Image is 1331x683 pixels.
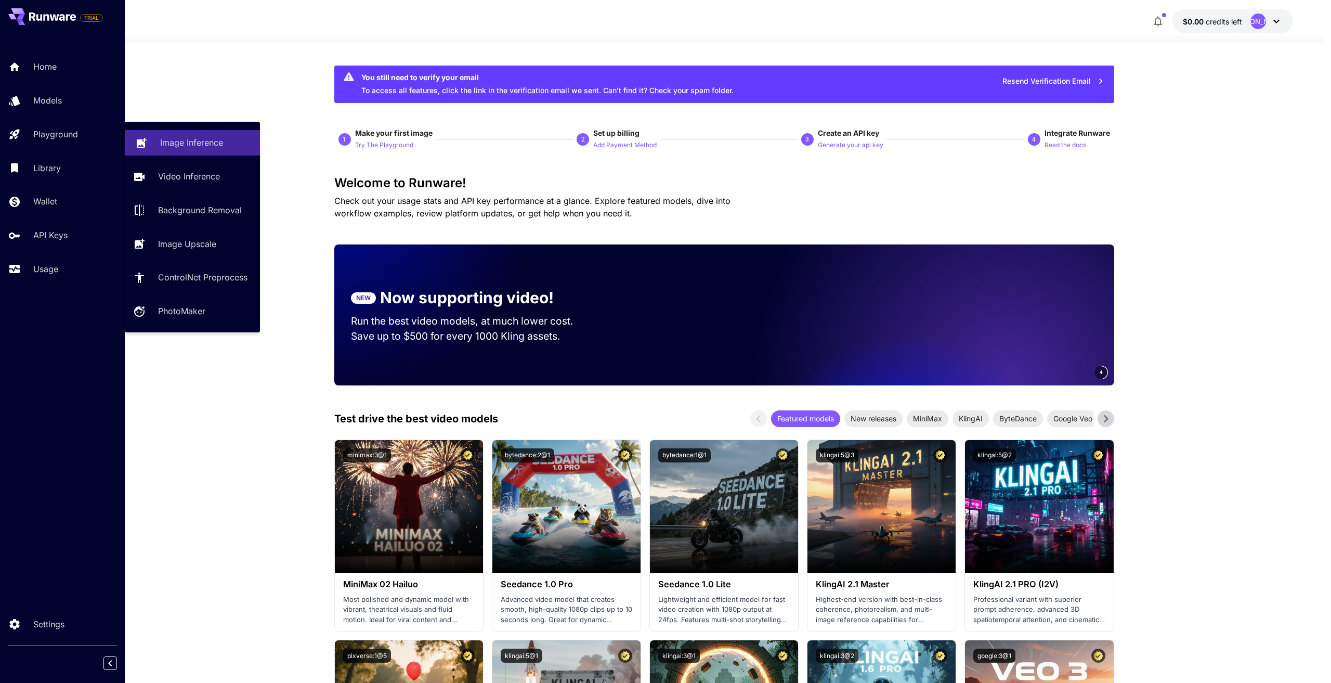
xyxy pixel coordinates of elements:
[33,229,68,241] p: API Keys
[103,656,117,670] button: Collapse sidebar
[658,595,790,625] p: Lightweight and efficient model for fast video creation with 1080p output at 24fps. Features mult...
[361,72,734,83] div: You still need to verify your email
[593,128,640,137] span: Set up billing
[997,71,1110,92] button: Resend Verification Email
[658,448,711,462] button: bytedance:1@1
[501,448,554,462] button: bytedance:2@1
[816,649,858,663] button: klingai:3@2
[952,413,989,424] span: KlingAI
[933,448,947,462] button: Certified Model – Vetted for best performance and includes a commercial license.
[33,94,62,107] p: Models
[658,579,790,589] h3: Seedance 1.0 Lite
[818,140,883,150] p: Generate your api key
[160,136,223,149] p: Image Inference
[1183,17,1206,26] span: $0.00
[1091,448,1105,462] button: Certified Model – Vetted for best performance and includes a commercial license.
[158,271,247,283] p: ControlNet Preprocess
[581,135,585,144] p: 2
[776,448,790,462] button: Certified Model – Vetted for best performance and includes a commercial license.
[1047,413,1099,424] span: Google Veo
[125,231,260,256] a: Image Upscale
[1045,140,1086,150] p: Read the docs
[650,440,798,573] img: alt
[335,440,483,573] img: alt
[33,162,61,174] p: Library
[965,440,1113,573] img: alt
[343,579,475,589] h3: MiniMax 02 Hailuo
[351,329,593,344] p: Save up to $500 for every 1000 Kling assets.
[618,448,632,462] button: Certified Model – Vetted for best performance and includes a commercial license.
[334,411,498,427] p: Test drive the best video models
[461,649,475,663] button: Certified Model – Vetted for best performance and includes a commercial license.
[361,69,734,100] div: To access all features, click the link in the verification email we sent. Can’t find it? Check yo...
[805,135,809,144] p: 3
[33,618,64,630] p: Settings
[158,170,220,183] p: Video Inference
[501,649,542,663] button: klingai:5@1
[33,195,57,208] p: Wallet
[1250,14,1266,29] div: [PERSON_NAME]
[844,413,903,424] span: New releases
[125,164,260,189] a: Video Inference
[593,140,657,150] p: Add Payment Method
[158,238,216,250] p: Image Upscale
[618,649,632,663] button: Certified Model – Vetted for best performance and includes a commercial license.
[33,128,78,140] p: Playground
[1183,16,1242,27] div: $0.00
[125,130,260,156] a: Image Inference
[973,448,1016,462] button: klingai:5@2
[1045,128,1110,137] span: Integrate Runware
[111,654,125,673] div: Collapse sidebar
[356,293,371,303] p: NEW
[907,413,948,424] span: MiniMax
[501,579,632,589] h3: Seedance 1.0 Pro
[816,448,858,462] button: klingai:5@3
[334,196,730,218] span: Check out your usage stats and API key performance at a glance. Explore featured models, dive int...
[343,649,391,663] button: pixverse:1@5
[33,60,57,73] p: Home
[334,176,1114,190] h3: Welcome to Runware!
[816,579,947,589] h3: KlingAI 2.1 Master
[1100,368,1103,376] span: 4
[501,595,632,625] p: Advanced video model that creates smooth, high-quality 1080p clips up to 10 seconds long. Great f...
[818,128,879,137] span: Create an API key
[125,198,260,223] a: Background Removal
[343,595,475,625] p: Most polished and dynamic model with vibrant, theatrical visuals and fluid motion. Ideal for vira...
[1206,17,1242,26] span: credits left
[1172,9,1293,33] button: $0.00
[33,263,58,275] p: Usage
[461,448,475,462] button: Certified Model – Vetted for best performance and includes a commercial license.
[816,595,947,625] p: Highest-end version with best-in-class coherence, photorealism, and multi-image reference capabil...
[343,448,391,462] button: minimax:3@1
[973,579,1105,589] h3: KlingAI 2.1 PRO (I2V)
[158,204,242,216] p: Background Removal
[125,265,260,290] a: ControlNet Preprocess
[933,649,947,663] button: Certified Model – Vetted for best performance and includes a commercial license.
[973,649,1015,663] button: google:3@1
[125,299,260,324] a: PhotoMaker
[776,649,790,663] button: Certified Model – Vetted for best performance and includes a commercial license.
[351,314,593,329] p: Run the best video models, at much lower cost.
[380,286,554,310] p: Now supporting video!
[81,14,102,22] span: TRIAL
[1091,649,1105,663] button: Certified Model – Vetted for best performance and includes a commercial license.
[771,413,840,424] span: Featured models
[355,140,413,150] p: Try The Playground
[973,595,1105,625] p: Professional variant with superior prompt adherence, advanced 3D spatiotemporal attention, and ci...
[1032,135,1036,144] p: 4
[993,413,1043,424] span: ByteDance
[343,135,346,144] p: 1
[807,440,956,573] img: alt
[492,440,641,573] img: alt
[658,649,700,663] button: klingai:3@1
[355,128,433,137] span: Make your first image
[80,11,103,24] span: Add your payment card to enable full platform functionality.
[158,305,205,317] p: PhotoMaker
